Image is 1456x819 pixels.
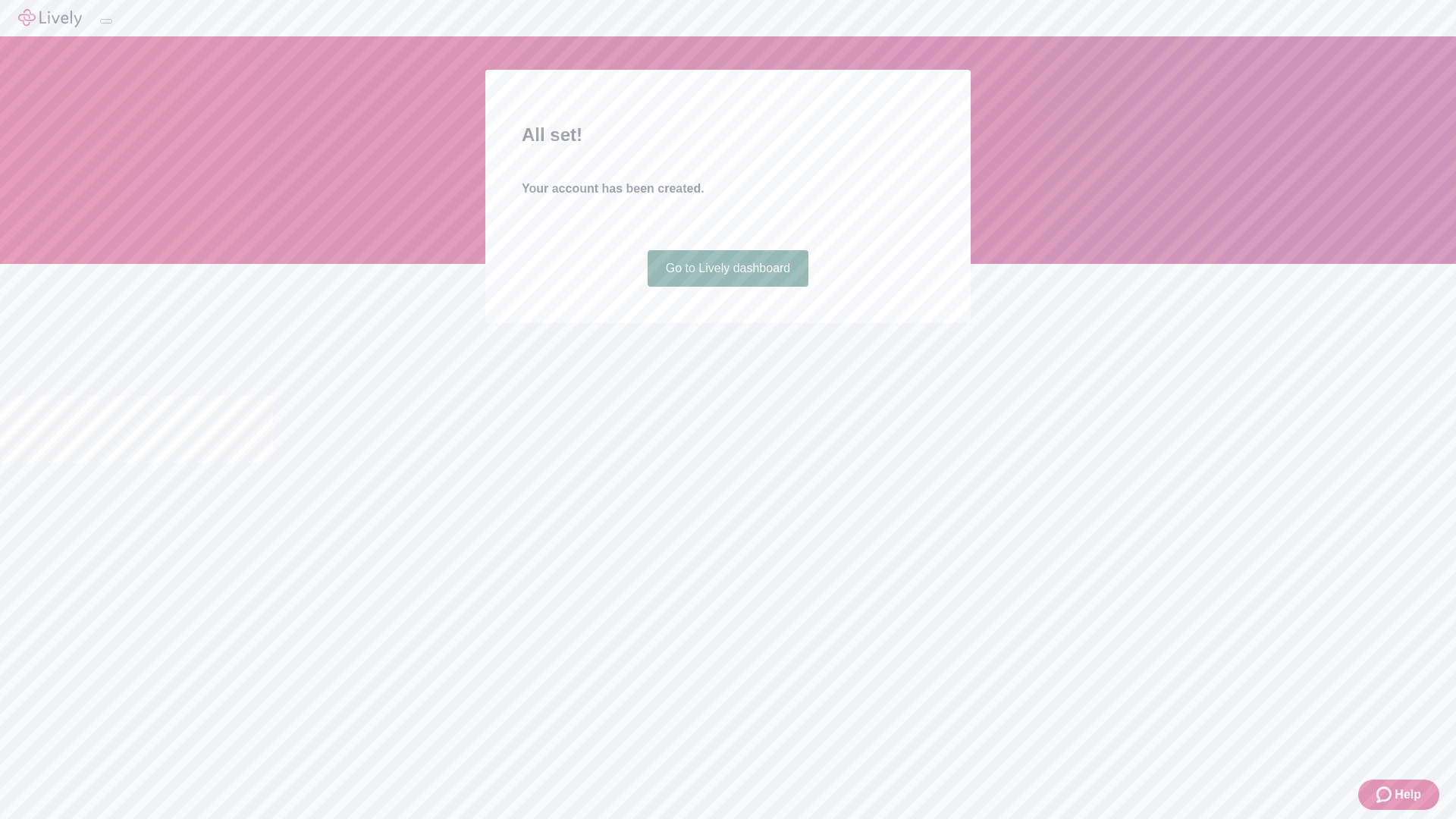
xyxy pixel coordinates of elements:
[648,250,809,287] a: Go to Lively dashboard
[1395,786,1421,804] span: Help
[522,180,934,198] h4: Your account has been created.
[1358,780,1439,810] button: Zendesk support iconHelp
[522,121,934,149] h2: All set!
[100,19,112,24] button: Log out
[18,9,82,27] img: Lively
[1376,786,1395,804] svg: Zendesk support icon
